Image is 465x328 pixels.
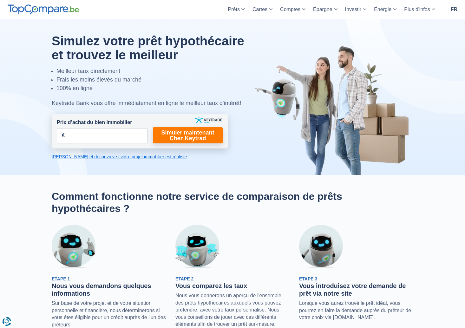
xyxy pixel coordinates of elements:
[52,276,70,281] span: Etape 1
[299,225,343,269] img: Etape 3
[153,127,223,143] a: Simuler maintenant Chez Keytrad
[52,154,228,160] a: [PERSON_NAME] et découvrez si votre projet immobilier est réaliste
[56,84,259,93] li: 100% en ligne
[52,99,259,108] div: Keytrade Bank vous offre immédiatement en ligne le meilleur taux d'intérêt!
[255,45,413,175] img: image-hero
[52,34,259,62] h1: Simulez votre prêt hypothécaire et trouvez le meilleur
[52,190,413,215] h2: Comment fonctionne notre service de comparaison de prêts hypothécaires ?
[175,282,290,290] h3: Vous comparez les taux
[299,276,317,281] span: Etape 3
[56,75,259,84] li: Frais les moins élevés du marché
[195,117,222,123] img: keytrade
[52,282,166,297] h3: Nous vous demandons quelques informations
[175,276,193,281] span: Etape 2
[299,282,413,297] h3: Vous introduisez votre demande de prêt via notre site
[52,225,95,269] img: Etape 1
[175,292,290,328] p: Nous vous donnerons un aperçu de l'ensemble des prêts hypothécaires auxquels vous pouvez prétendr...
[56,67,259,75] li: Meilleur taux directement
[8,4,79,15] img: TopCompare
[175,225,219,269] img: Etape 2
[62,132,65,139] span: €
[57,119,132,126] label: Prix d’achat du bien immobilier
[299,300,413,321] p: Lorsque vous aurez trouvé le prêt idéal, vous pourrez en faire la demande auprès du prêteur de vo...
